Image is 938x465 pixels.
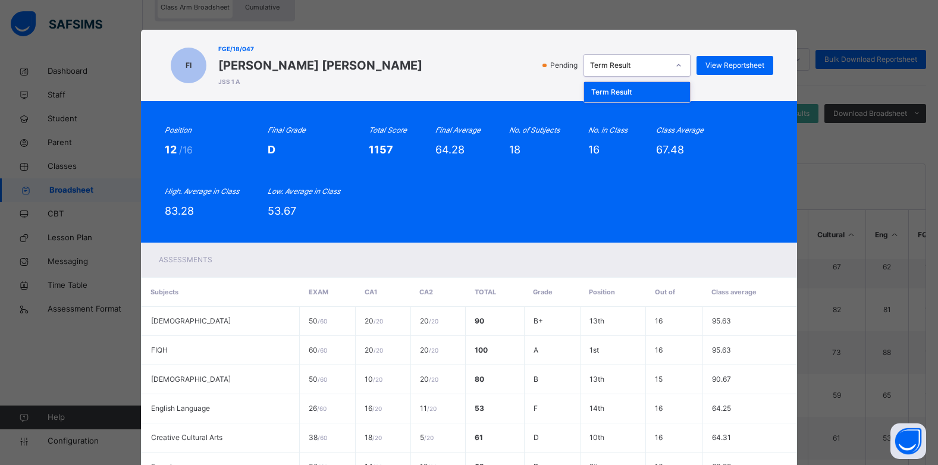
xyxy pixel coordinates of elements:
span: 50 [309,375,327,384]
span: 16 [655,433,663,442]
span: 12 [165,143,179,156]
span: / 60 [318,376,327,383]
span: D [534,433,539,442]
span: Position [589,288,615,296]
span: 20 [420,375,438,384]
span: English Language [151,404,210,413]
span: 15 [655,375,663,384]
span: / 20 [374,347,383,354]
span: / 20 [429,347,438,354]
span: 61 [475,433,483,442]
span: A [534,345,538,354]
span: [PERSON_NAME] [PERSON_NAME] [218,56,422,74]
span: 60 [309,345,327,354]
span: / 20 [372,405,382,412]
span: 67.48 [656,143,684,156]
span: / 20 [373,376,382,383]
span: / 60 [317,405,327,412]
i: No. of Subjects [509,125,560,134]
span: Grade [533,288,553,296]
span: 64.25 [712,404,731,413]
span: Total [475,288,496,296]
i: Total Score [369,125,407,134]
span: 13th [589,375,604,384]
span: 16 [655,404,663,413]
span: 90 [475,316,484,325]
span: View Reportsheet [705,60,764,71]
i: Low. Average in Class [268,187,340,196]
i: No. in Class [588,125,628,134]
span: / 20 [374,318,383,325]
i: Final Grade [268,125,306,134]
span: 64.31 [712,433,731,442]
span: 38 [309,433,327,442]
span: 18 [365,433,382,442]
span: 10th [589,433,604,442]
span: 10 [365,375,382,384]
span: / 60 [318,347,327,354]
i: High. Average in Class [165,187,239,196]
span: 53 [475,404,484,413]
span: 13th [589,316,604,325]
span: 95.63 [712,316,731,325]
span: FGE/18/047 [218,45,422,54]
span: Pending [549,60,581,71]
span: 16 [655,345,663,354]
span: / 20 [372,434,382,441]
span: 53.67 [268,205,296,217]
span: FIQH [151,345,168,354]
span: Subjects [150,288,178,296]
span: JSS 1 A [218,77,422,86]
span: / 20 [429,376,438,383]
span: 100 [475,345,488,354]
span: Class average [711,288,757,296]
span: 5 [420,433,434,442]
span: 16 [655,316,663,325]
div: Term Result [584,82,690,102]
i: Class Average [656,125,704,134]
span: 1157 [369,143,393,156]
span: EXAM [309,288,328,296]
span: FI [186,60,192,71]
span: 11 [420,404,437,413]
span: [DEMOGRAPHIC_DATA] [151,375,231,384]
span: / 60 [318,318,327,325]
span: 16 [365,404,382,413]
span: 18 [509,143,520,156]
span: 14th [589,404,604,413]
span: [DEMOGRAPHIC_DATA] [151,316,231,325]
span: CA1 [365,288,377,296]
span: F [534,404,538,413]
span: / 20 [427,405,437,412]
span: 90.67 [712,375,731,384]
span: / 20 [424,434,434,441]
i: Position [165,125,192,134]
button: Open asap [890,423,926,459]
span: D [268,143,275,156]
span: 95.63 [712,345,731,354]
span: 16 [588,143,600,156]
span: /16 [179,144,193,156]
span: 20 [365,345,383,354]
span: CA2 [419,288,433,296]
span: Out of [655,288,675,296]
span: 20 [365,316,383,325]
span: 50 [309,316,327,325]
span: / 20 [429,318,438,325]
span: Creative Cultural Arts [151,433,222,442]
span: / 60 [318,434,327,441]
span: 64.28 [435,143,465,156]
span: Assessments [159,255,212,264]
span: 1st [589,345,599,354]
span: 83.28 [165,205,194,217]
span: B [534,375,538,384]
span: 26 [309,404,327,413]
span: B+ [534,316,543,325]
span: 20 [420,345,438,354]
span: 80 [475,375,484,384]
i: Final Average [435,125,481,134]
span: 20 [420,316,438,325]
div: Term Result [590,60,669,71]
